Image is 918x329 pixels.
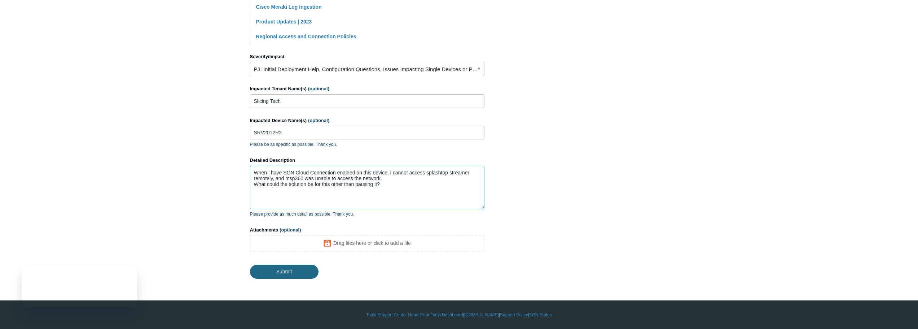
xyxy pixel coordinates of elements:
a: P3: Initial Deployment Help, Configuration Questions, Issues Impacting Single Devices or Past Out... [250,62,484,76]
div: | | | | [250,312,668,318]
label: Impacted Device Name(s) [250,117,484,124]
label: Detailed Description [250,157,484,164]
a: Your Todyl Dashboard [421,312,463,318]
a: Support Policy [500,312,528,318]
label: Severity/Impact [250,53,484,60]
a: Regional Access and Connection Policies [256,34,356,39]
label: Attachments [250,226,484,234]
span: (optional) [308,118,329,123]
span: (optional) [308,86,329,91]
a: SGN Status [529,312,552,318]
input: Submit [250,265,319,278]
p: Please be as specific as possible. Thank you. [250,141,484,148]
a: Product Updates | 2023 [256,19,312,25]
a: Todyl Support Center Home [366,312,420,318]
label: Impacted Tenant Name(s) [250,85,484,92]
iframe: Todyl Status [22,266,137,307]
span: (optional) [280,227,301,233]
p: Please provide as much detail as possible. Thank you. [250,211,484,217]
a: [DOMAIN_NAME] [464,312,499,318]
a: Cisco Meraki Log Ingestion [256,4,322,10]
